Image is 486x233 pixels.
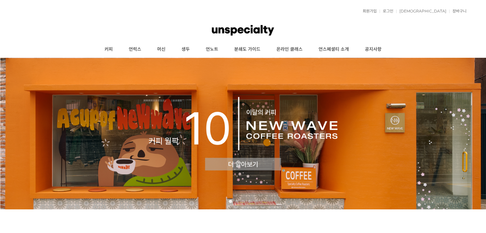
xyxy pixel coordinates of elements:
a: 머신 [149,41,174,57]
a: 장바구니 [449,9,467,13]
a: 생두 [174,41,198,57]
a: 분쇄도 가이드 [226,41,268,57]
a: 커피 [96,41,121,57]
a: 4 [248,200,251,203]
img: 언스페셜티 몰 [212,21,274,40]
a: 2 [235,200,238,203]
a: 언스페셜티 소개 [311,41,357,57]
a: 1 [229,200,232,203]
a: 공지사항 [357,41,390,57]
a: 언럭스 [121,41,149,57]
a: 3 [242,200,245,203]
a: 회원가입 [359,9,377,13]
a: 로그인 [380,9,393,13]
a: 언노트 [198,41,226,57]
a: [DEMOGRAPHIC_DATA] [396,9,446,13]
a: 5 [254,200,258,203]
a: 온라인 클래스 [268,41,311,57]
